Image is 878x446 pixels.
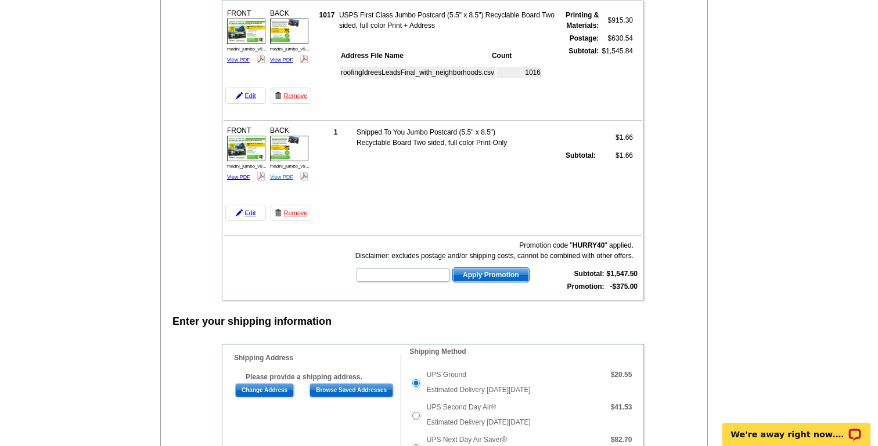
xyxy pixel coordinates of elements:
[270,136,308,161] img: small-thumb.jpg
[600,45,634,106] td: $1,545.84
[246,373,362,381] b: Please provide a shipping address.
[598,126,634,148] td: $1.66
[611,371,632,379] strong: $20.55
[227,136,265,161] img: small-thumb.jpg
[598,150,634,161] td: $1.66
[270,164,310,169] span: madni_jumbo_v9...
[271,88,311,104] a: Remove
[491,50,541,61] th: Count
[319,11,335,19] strong: 1017
[300,55,308,63] img: pdf_logo.png
[715,409,878,446] iframe: LiveChat chat widget
[574,270,604,278] strong: Subtotal:
[257,55,265,63] img: pdf_logo.png
[427,369,466,380] label: UPS Ground
[610,282,638,291] strong: -$375.00
[270,46,310,52] span: madni_jumbo_v9...
[227,19,265,44] img: small-thumb.jpg
[234,354,401,362] h4: Shipping Address
[270,174,293,180] a: View PDF
[566,151,596,159] strong: Subtotal:
[496,67,541,78] td: 1016
[270,57,293,63] a: View PDF
[566,11,599,30] strong: Printing & Materials:
[271,205,311,221] a: Remove
[607,270,638,278] strong: $1,547.50
[570,34,599,42] strong: Postage:
[310,383,393,397] input: Browse Saved Addresses
[611,403,632,411] strong: $41.53
[427,418,531,426] span: Estimated Delivery [DATE][DATE]
[355,240,634,261] div: Promotion code " " applied. Disclaimer: excludes postage and/or shipping costs, cannot be combine...
[172,314,332,329] div: Enter your shipping information
[453,268,529,282] span: Apply Promotion
[268,124,310,184] div: BACK
[600,9,634,31] td: $915.30
[235,383,294,397] input: Change Address
[356,126,524,148] td: Shipped To You Jumbo Postcard (5.5" x 8.5") Recyclable Board Two sided, full color Print-Only
[225,205,266,221] a: Edit
[427,434,507,445] label: UPS Next Day Air Saver®
[275,209,282,216] img: trashcan-icon.gif
[600,32,634,44] td: $630.54
[339,9,557,31] td: USPS First Class Jumbo Postcard (5.5" x 8.5") Recyclable Board Two sided, full color Print + Address
[340,67,495,78] td: roofingIdreesLeadsFinal_with_neighborhoods.csv
[227,174,250,180] a: View PDF
[567,282,604,291] strong: Promotion:
[225,88,266,104] a: Edit
[340,50,490,61] th: Address File Name
[275,92,282,99] img: trashcan-icon.gif
[227,46,267,52] span: madni_jumbo_v9...
[227,164,267,169] span: madni_jumbo_v9...
[268,6,310,67] div: BACK
[225,6,267,67] div: FRONT
[611,436,632,444] strong: $82.70
[257,172,265,180] img: pdf_logo.png
[408,346,467,357] legend: Shipping Method
[225,124,267,184] div: FRONT
[236,209,243,216] img: pencil-icon.gif
[427,402,496,412] label: UPS Second Day Air®
[427,386,531,394] span: Estimated Delivery [DATE][DATE]
[573,241,605,249] b: HURRY40
[568,47,599,55] strong: Subtotal:
[452,267,530,282] button: Apply Promotion
[236,92,243,99] img: pencil-icon.gif
[270,19,308,44] img: small-thumb.jpg
[334,128,338,136] strong: 1
[300,172,308,180] img: pdf_logo.png
[227,57,250,63] a: View PDF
